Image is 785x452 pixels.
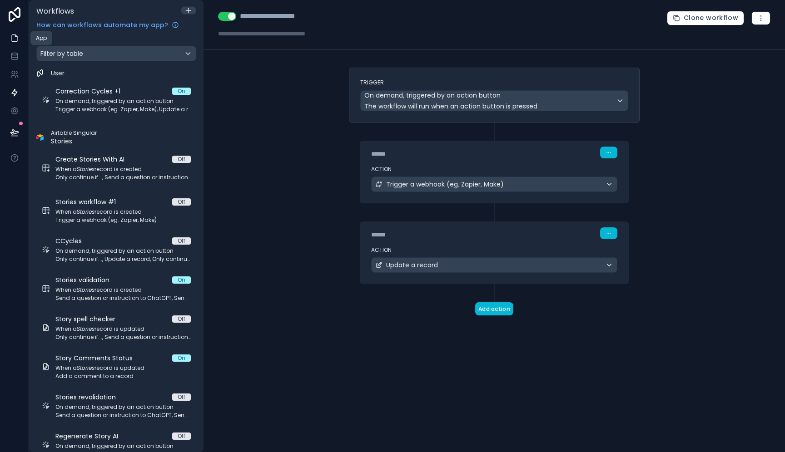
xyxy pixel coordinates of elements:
span: Workflows [36,6,74,16]
button: Trigger a webhook (eg. Zapier, Make) [371,177,617,192]
span: Update a record [386,260,438,270]
span: On demand, triggered by an action button [364,91,501,100]
div: App [36,34,47,42]
label: Trigger [360,79,628,86]
button: Add action [475,302,513,315]
span: The workflow will run when an action button is pressed [364,102,537,111]
button: Update a record [371,257,617,273]
button: Clone workflow [667,11,744,25]
a: How can workflows automate my app? [33,20,183,29]
span: Trigger a webhook (eg. Zapier, Make) [386,180,504,189]
label: Action [371,246,617,254]
span: How can workflows automate my app? [36,20,168,29]
label: Action [371,166,617,173]
button: On demand, triggered by an action buttonThe workflow will run when an action button is pressed [360,90,628,111]
span: Clone workflow [684,14,738,22]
